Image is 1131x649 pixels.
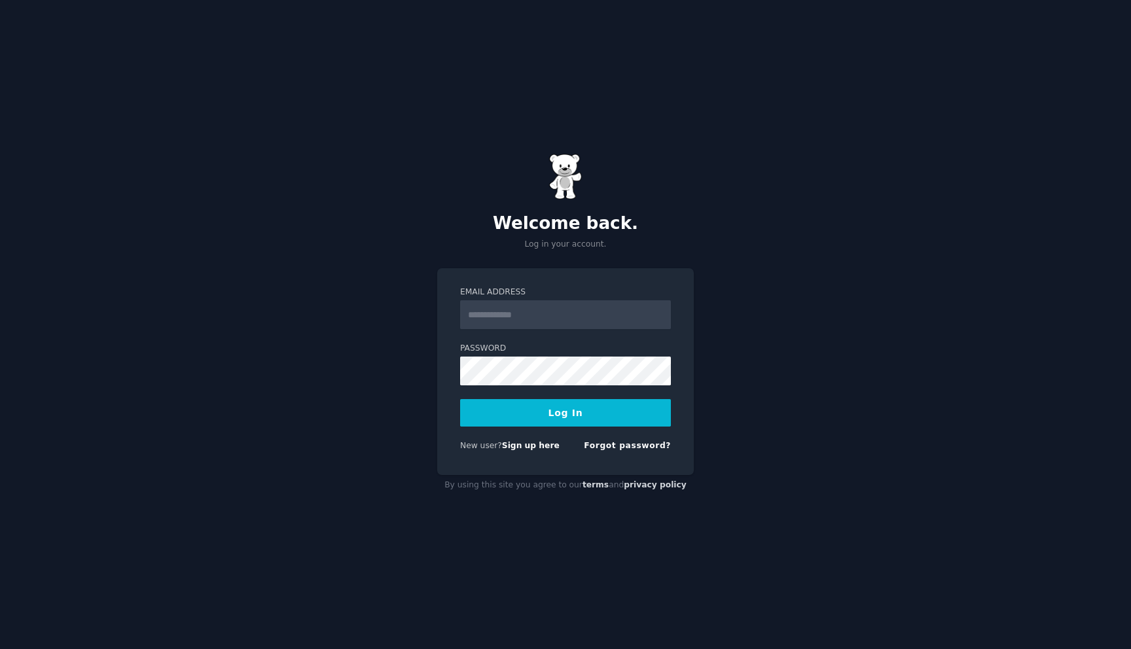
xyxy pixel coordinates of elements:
[460,441,502,450] span: New user?
[583,480,609,489] a: terms
[549,154,582,200] img: Gummy Bear
[437,213,694,234] h2: Welcome back.
[437,475,694,496] div: By using this site you agree to our and
[460,287,671,298] label: Email Address
[437,239,694,251] p: Log in your account.
[460,343,671,355] label: Password
[584,441,671,450] a: Forgot password?
[624,480,687,489] a: privacy policy
[502,441,560,450] a: Sign up here
[460,399,671,427] button: Log In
